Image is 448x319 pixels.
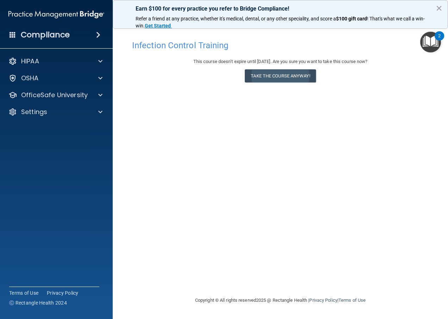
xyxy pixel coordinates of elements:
[136,16,425,29] span: ! That's what we call a win-win.
[8,7,104,21] img: PMB logo
[8,91,102,99] a: OfficeSafe University
[8,57,102,65] a: HIPAA
[21,57,39,65] p: HIPAA
[8,74,102,82] a: OSHA
[336,16,367,21] strong: $100 gift card
[47,289,79,296] a: Privacy Policy
[136,5,425,12] p: Earn $100 for every practice you refer to Bridge Compliance!
[438,36,441,45] div: 2
[152,289,409,312] div: Copyright © All rights reserved 2025 @ Rectangle Health | |
[145,23,172,29] a: Get Started
[9,289,38,296] a: Terms of Use
[8,108,102,116] a: Settings
[436,2,442,14] button: Close
[132,41,429,50] h4: Infection Control Training
[21,30,70,40] h4: Compliance
[145,23,171,29] strong: Get Started
[21,108,47,116] p: Settings
[420,32,441,52] button: Open Resource Center, 2 new notifications
[9,299,67,306] span: Ⓒ Rectangle Health 2024
[132,57,429,66] div: This course doesn’t expire until [DATE]. Are you sure you want to take this course now?
[309,298,337,303] a: Privacy Policy
[21,91,88,99] p: OfficeSafe University
[21,74,39,82] p: OSHA
[338,298,366,303] a: Terms of Use
[245,69,316,82] button: Take the course anyway!
[136,16,336,21] span: Refer a friend at any practice, whether it's medical, dental, or any other speciality, and score a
